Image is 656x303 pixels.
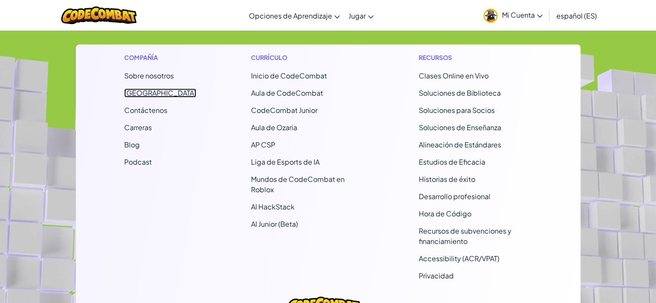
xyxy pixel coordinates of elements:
[419,71,489,80] a: Clases Online en Vivo
[124,106,167,115] span: Contáctenos
[124,88,196,97] a: [GEOGRAPHIC_DATA]
[61,6,137,24] img: CodeCombat logo
[419,254,499,263] a: Accessibility (ACR/VPAT)
[124,71,174,80] a: Sobre nosotros
[251,140,275,149] a: AP CSP
[124,157,152,166] a: Podcast
[124,53,196,62] h1: Compañía
[479,2,547,29] a: Mi Cuenta
[251,53,364,62] h1: Currículo
[419,140,501,149] a: Alineación de Estándares
[419,192,490,201] a: Desarrollo profesional
[419,88,501,97] a: Soluciones de Biblioteca
[419,157,485,166] a: Estudios de Eficacia
[483,9,498,23] img: avatar
[251,88,323,97] a: Aula de CodeCombat
[419,226,512,246] a: Recursos de subvenciones y financiamiento
[348,11,366,20] span: Jugar
[251,123,297,132] a: Aula de Ozaria
[419,123,501,132] a: Soluciones de Enseñanza
[552,4,601,27] a: español (ES)
[249,11,332,20] span: Opciones de Aprendizaje
[419,53,532,62] h1: Recursos
[502,10,543,19] span: Mi Cuenta
[245,4,344,27] a: Opciones de Aprendizaje
[556,11,597,20] span: español (ES)
[251,106,317,115] a: CodeCombat Junior
[251,175,345,194] a: Mundos de CodeCombat en Roblox
[419,106,495,115] a: Soluciones para Socios
[251,71,327,80] span: Inicio de CodeCombat
[419,175,475,184] a: Historias de éxito
[344,4,378,27] a: Jugar
[124,123,152,132] a: Carreras
[251,157,320,166] a: Liga de Esports de IA
[419,209,471,218] a: Hora de Código
[251,219,298,228] a: AI Junior (Beta)
[419,271,454,280] a: Privacidad
[124,140,140,149] a: Blog
[251,202,295,211] a: AI HackStack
